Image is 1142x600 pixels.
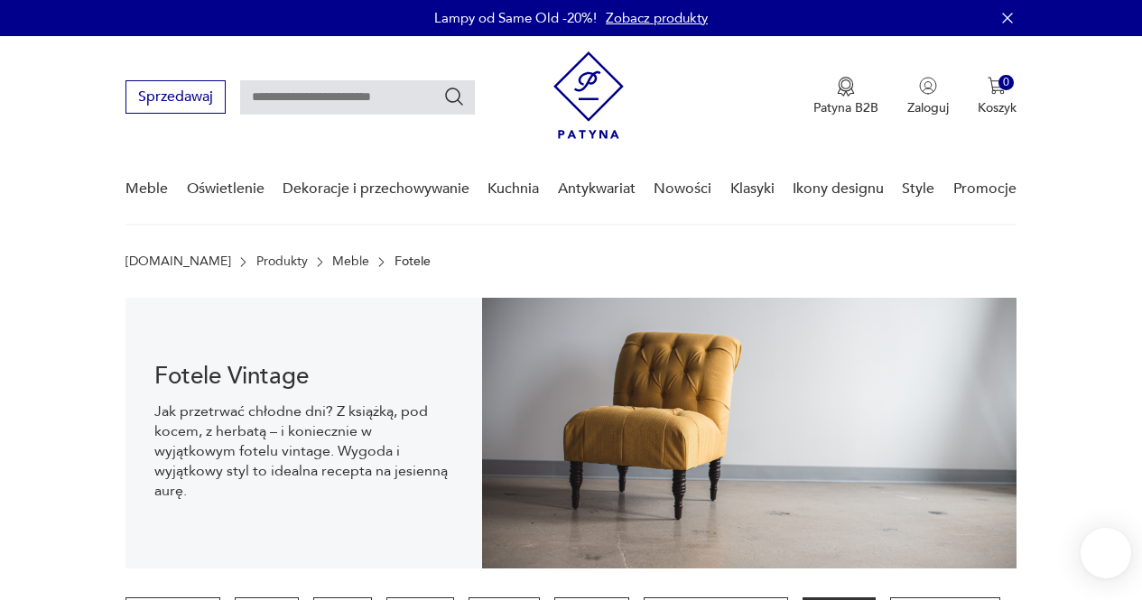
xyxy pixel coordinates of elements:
[395,254,431,269] p: Fotele
[558,154,636,224] a: Antykwariat
[125,254,231,269] a: [DOMAIN_NAME]
[125,154,168,224] a: Meble
[907,99,949,116] p: Zaloguj
[654,154,711,224] a: Nowości
[907,77,949,116] button: Zaloguj
[793,154,884,224] a: Ikony designu
[953,154,1017,224] a: Promocje
[902,154,934,224] a: Style
[187,154,265,224] a: Oświetlenie
[813,99,878,116] p: Patyna B2B
[154,402,453,501] p: Jak przetrwać chłodne dni? Z książką, pod kocem, z herbatą – i koniecznie w wyjątkowym fotelu vin...
[1081,528,1131,578] iframe: Smartsupp widget button
[482,298,1017,568] img: 9275102764de9360b0b1aa4293741aa9.jpg
[837,77,855,97] img: Ikona medalu
[125,80,226,114] button: Sprzedawaj
[154,365,453,387] h1: Fotele Vintage
[487,154,539,224] a: Kuchnia
[919,77,937,95] img: Ikonka użytkownika
[606,9,708,27] a: Zobacz produkty
[813,77,878,116] button: Patyna B2B
[332,254,369,269] a: Meble
[988,77,1006,95] img: Ikona koszyka
[256,254,308,269] a: Produkty
[283,154,469,224] a: Dekoracje i przechowywanie
[553,51,624,139] img: Patyna - sklep z meblami i dekoracjami vintage
[443,86,465,107] button: Szukaj
[125,92,226,105] a: Sprzedawaj
[978,77,1017,116] button: 0Koszyk
[978,99,1017,116] p: Koszyk
[998,75,1014,90] div: 0
[813,77,878,116] a: Ikona medaluPatyna B2B
[434,9,597,27] p: Lampy od Same Old -20%!
[730,154,775,224] a: Klasyki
